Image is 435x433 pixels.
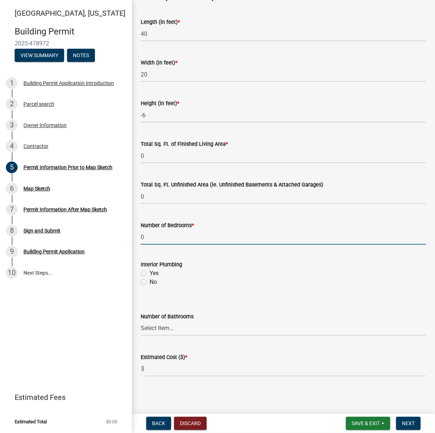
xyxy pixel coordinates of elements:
label: Number of Bedrooms [141,223,194,228]
button: Back [146,417,171,430]
a: Estimated Fees [6,390,120,405]
label: Number of Bathrooms [141,314,193,319]
div: 1 [6,77,18,89]
div: 7 [6,204,18,215]
div: Parcel search [23,101,54,107]
label: Height (in feet) [141,101,179,106]
span: Next [402,421,415,426]
span: Estimated Total [15,419,47,424]
div: Contractor [23,144,48,149]
div: 6 [6,183,18,195]
label: Interior Plumbing [141,262,182,267]
div: 10 [6,267,18,279]
span: Back [152,421,165,426]
button: Notes [67,49,95,62]
label: Estimated Cost ($) [141,355,187,360]
div: 8 [6,225,18,237]
div: 9 [6,246,18,258]
div: 5 [6,162,18,173]
button: Save & Exit [346,417,390,430]
label: Width (in feet) [141,60,177,66]
span: $0.00 [106,419,117,424]
div: 2 [6,98,18,110]
button: Discard [174,417,207,430]
button: View Summary [15,49,64,62]
div: 4 [6,140,18,152]
div: Permit Information Prior to Map Sketch [23,165,113,170]
div: 3 [6,119,18,131]
wm-modal-confirm: Summary [15,53,64,59]
span: 2025-478972 [15,40,117,47]
wm-modal-confirm: Notes [67,53,95,59]
label: Length (in feet) [141,20,180,25]
div: Owner Information [23,123,67,128]
div: Sign and Submit [23,228,60,233]
label: Total Sq. Ft. Unfinished Area (ie. Unfinished Basements & Attached Garages) [141,182,323,188]
div: Building Permit Application [23,249,85,254]
h4: Building Permit [15,26,126,37]
label: Total Sq. Ft. of Finished Living Area [141,142,228,147]
div: Building Permit Application Introduction [23,81,114,86]
label: No [150,278,157,286]
div: Permit Information After Map Sketch [23,207,107,212]
span: Save & Exit [352,421,380,426]
label: Yes [150,269,159,278]
span: [GEOGRAPHIC_DATA], [US_STATE] [15,9,125,18]
span: $ [141,362,145,377]
button: Next [396,417,421,430]
div: Map Sketch [23,186,50,191]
